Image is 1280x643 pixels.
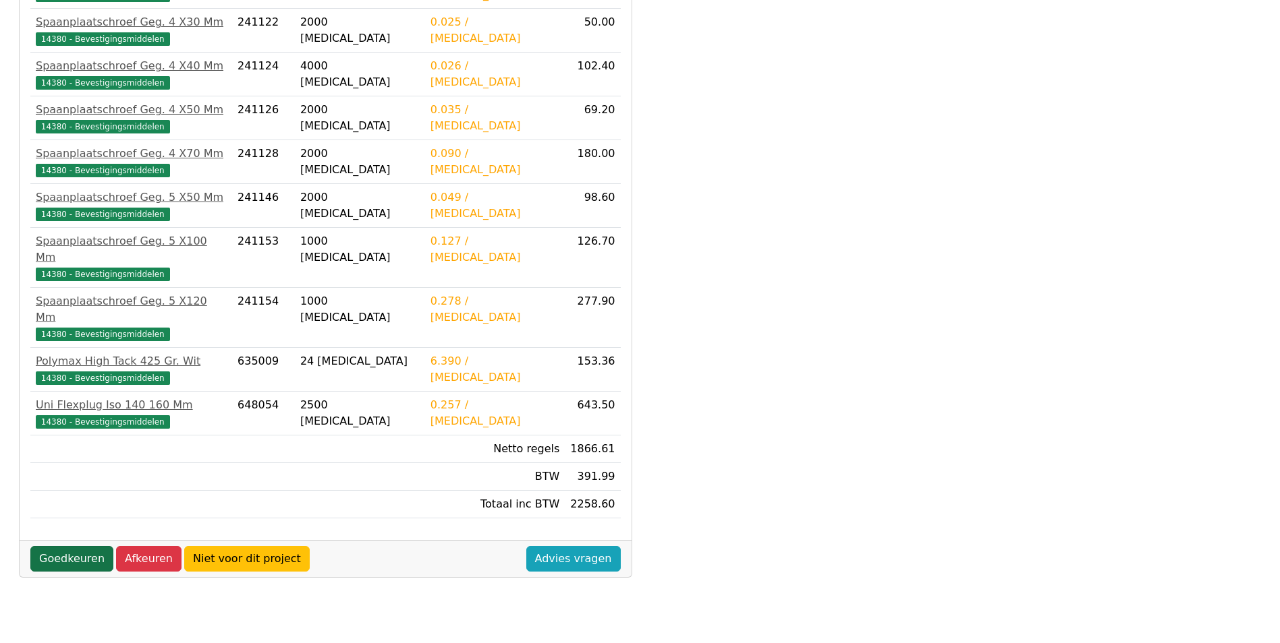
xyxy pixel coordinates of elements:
[425,435,565,463] td: Netto regels
[36,397,227,413] div: Uni Flexplug Iso 140 160 Mm
[36,14,227,47] a: Spaanplaatschroef Geg. 4 X30 Mm14380 - Bevestigingsmiddelen
[36,146,227,162] div: Spaanplaatschroef Geg. 4 X70 Mm
[36,58,227,74] div: Spaanplaatschroef Geg. 4 X40 Mm
[36,293,227,326] div: Spaanplaatschroef Geg. 5 X120 Mm
[565,9,620,53] td: 50.00
[430,353,560,386] div: 6.390 / [MEDICAL_DATA]
[300,353,420,369] div: 24 [MEDICAL_DATA]
[565,392,620,435] td: 643.50
[232,53,295,96] td: 241124
[425,491,565,518] td: Totaal inc BTW
[36,58,227,90] a: Spaanplaatschroef Geg. 4 X40 Mm14380 - Bevestigingsmiddelen
[565,96,620,140] td: 69.20
[116,546,182,572] a: Afkeuren
[430,397,560,429] div: 0.257 / [MEDICAL_DATA]
[36,14,227,30] div: Spaanplaatschroef Geg. 4 X30 Mm
[36,102,227,134] a: Spaanplaatschroef Geg. 4 X50 Mm14380 - Bevestigingsmiddelen
[36,32,170,46] span: 14380 - Bevestigingsmiddelen
[232,392,295,435] td: 648054
[232,184,295,228] td: 241146
[300,14,420,47] div: 2000 [MEDICAL_DATA]
[36,268,170,281] span: 14380 - Bevestigingsmiddelen
[36,371,170,385] span: 14380 - Bevestigingsmiddelen
[526,546,621,572] a: Advies vragen
[36,76,170,90] span: 14380 - Bevestigingsmiddelen
[565,463,620,491] td: 391.99
[565,140,620,184] td: 180.00
[300,397,420,429] div: 2500 [MEDICAL_DATA]
[565,53,620,96] td: 102.40
[36,353,227,369] div: Polymax High Tack 425 Gr. Wit
[232,96,295,140] td: 241126
[565,184,620,228] td: 98.60
[430,58,560,90] div: 0.026 / [MEDICAL_DATA]
[430,102,560,134] div: 0.035 / [MEDICAL_DATA]
[36,120,170,133] span: 14380 - Bevestigingsmiddelen
[565,228,620,288] td: 126.70
[565,435,620,463] td: 1866.61
[300,293,420,326] div: 1000 [MEDICAL_DATA]
[232,140,295,184] td: 241128
[36,233,227,266] div: Spaanplaatschroef Geg. 5 X100 Mm
[232,288,295,348] td: 241154
[232,9,295,53] td: 241122
[300,146,420,178] div: 2000 [MEDICAL_DATA]
[300,102,420,134] div: 2000 [MEDICAL_DATA]
[300,58,420,90] div: 4000 [MEDICAL_DATA]
[430,146,560,178] div: 0.090 / [MEDICAL_DATA]
[36,189,227,206] div: Spaanplaatschroef Geg. 5 X50 Mm
[36,293,227,342] a: Spaanplaatschroef Geg. 5 X120 Mm14380 - Bevestigingsmiddelen
[430,14,560,47] div: 0.025 / [MEDICAL_DATA]
[36,353,227,386] a: Polymax High Tack 425 Gr. Wit14380 - Bevestigingsmiddelen
[184,546,310,572] a: Niet voor dit project
[300,189,420,222] div: 2000 [MEDICAL_DATA]
[565,491,620,518] td: 2258.60
[232,348,295,392] td: 635009
[36,102,227,118] div: Spaanplaatschroef Geg. 4 X50 Mm
[565,288,620,348] td: 277.90
[36,328,170,341] span: 14380 - Bevestigingsmiddelen
[36,415,170,429] span: 14380 - Bevestigingsmiddelen
[36,208,170,221] span: 14380 - Bevestigingsmiddelen
[300,233,420,266] div: 1000 [MEDICAL_DATA]
[430,293,560,326] div: 0.278 / [MEDICAL_DATA]
[36,189,227,222] a: Spaanplaatschroef Geg. 5 X50 Mm14380 - Bevestigingsmiddelen
[430,189,560,222] div: 0.049 / [MEDICAL_DATA]
[430,233,560,266] div: 0.127 / [MEDICAL_DATA]
[36,233,227,282] a: Spaanplaatschroef Geg. 5 X100 Mm14380 - Bevestigingsmiddelen
[36,164,170,177] span: 14380 - Bevestigingsmiddelen
[565,348,620,392] td: 153.36
[36,397,227,429] a: Uni Flexplug Iso 140 160 Mm14380 - Bevestigingsmiddelen
[36,146,227,178] a: Spaanplaatschroef Geg. 4 X70 Mm14380 - Bevestigingsmiddelen
[30,546,113,572] a: Goedkeuren
[425,463,565,491] td: BTW
[232,228,295,288] td: 241153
